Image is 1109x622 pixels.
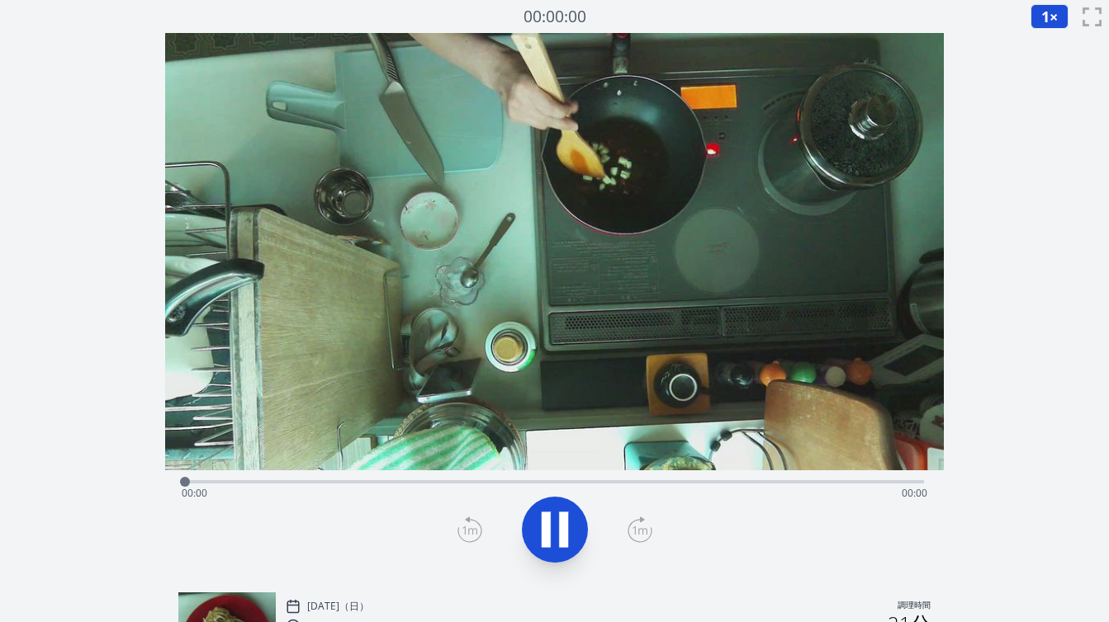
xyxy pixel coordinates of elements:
[1041,7,1050,26] font: 1
[1031,4,1069,29] button: 1×
[1050,7,1058,26] font: ×
[524,5,586,27] font: 00:00:00
[307,599,369,613] font: [DATE]（日）
[902,486,927,500] span: 00:00
[898,600,931,610] font: 調理時間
